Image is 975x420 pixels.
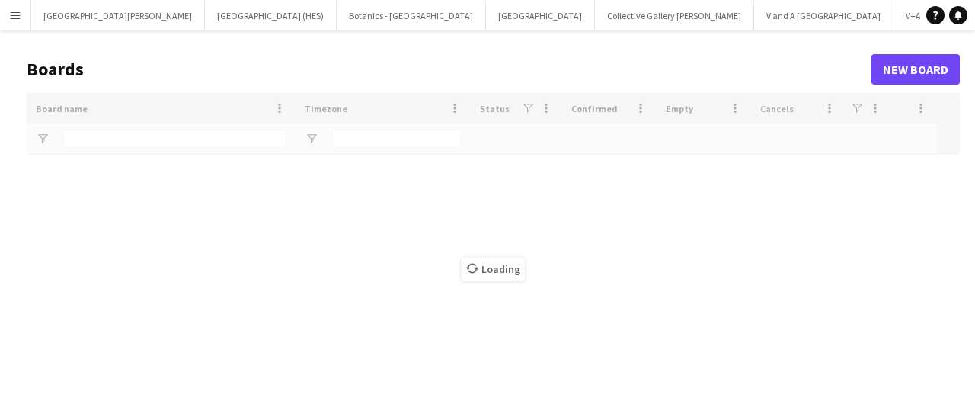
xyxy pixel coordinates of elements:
span: Loading [462,258,525,281]
button: Collective Gallery [PERSON_NAME] [595,1,754,30]
button: V and A [GEOGRAPHIC_DATA] [754,1,893,30]
button: Botanics - [GEOGRAPHIC_DATA] [337,1,486,30]
button: [GEOGRAPHIC_DATA][PERSON_NAME] [31,1,205,30]
button: [GEOGRAPHIC_DATA] [486,1,595,30]
h1: Boards [27,58,871,81]
button: [GEOGRAPHIC_DATA] (HES) [205,1,337,30]
a: New Board [871,54,960,85]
